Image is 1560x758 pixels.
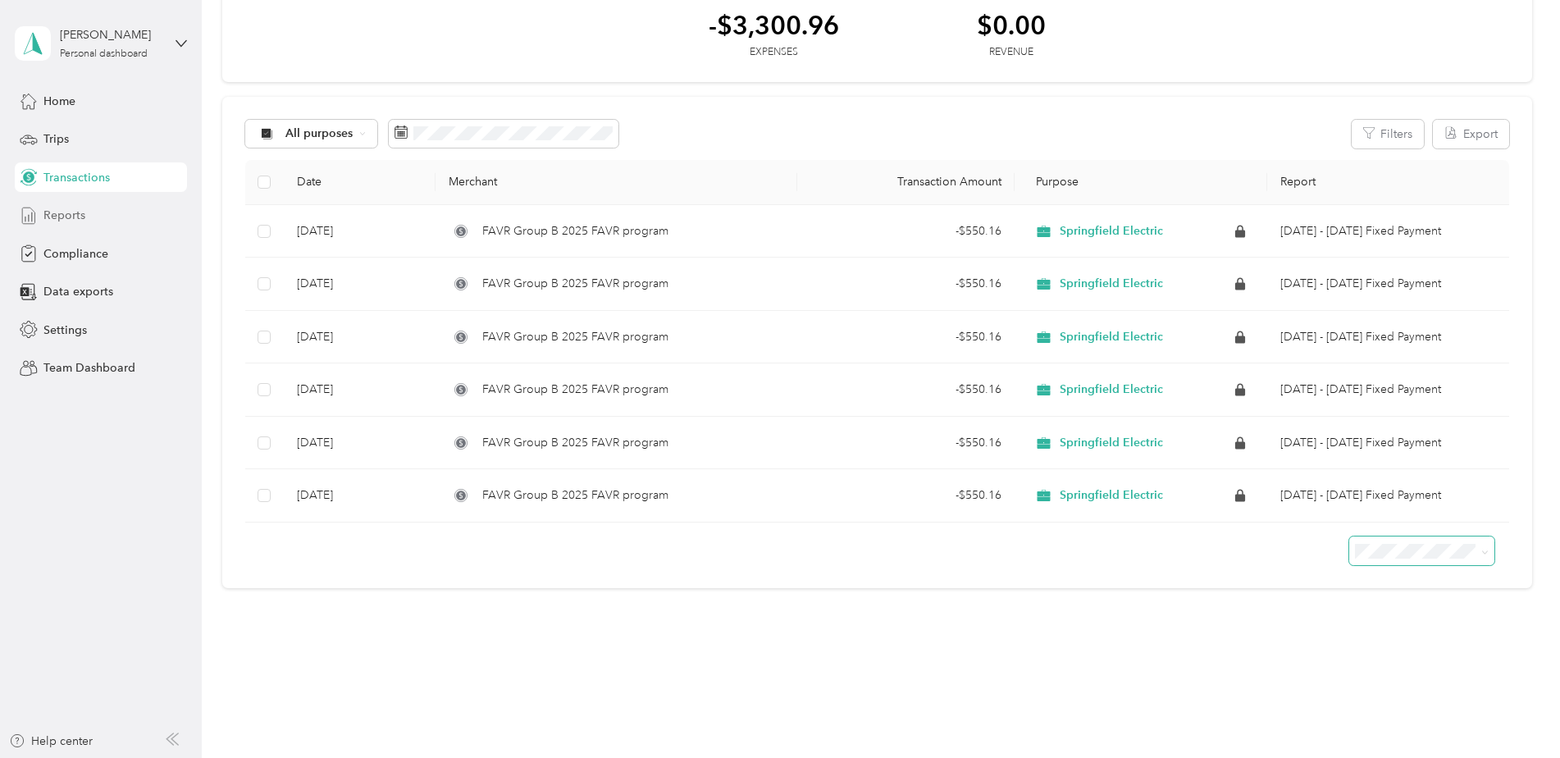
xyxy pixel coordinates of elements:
[810,486,1001,505] div: - $550.16
[43,207,85,224] span: Reports
[1352,120,1424,148] button: Filters
[810,222,1001,240] div: - $550.16
[1028,175,1079,189] span: Purpose
[43,130,69,148] span: Trips
[797,160,1015,205] th: Transaction Amount
[1060,436,1163,450] span: Springfield Electric
[810,328,1001,346] div: - $550.16
[1267,258,1508,311] td: Sep 1 - 30, 2025 Fixed Payment
[709,45,839,60] div: Expenses
[482,434,668,452] span: FAVR Group B 2025 FAVR program
[1267,205,1508,258] td: Oct 1 - 31, 2025 Fixed Payment
[284,160,436,205] th: Date
[285,128,354,139] span: All purposes
[284,258,436,311] td: [DATE]
[977,45,1046,60] div: Revenue
[43,245,108,263] span: Compliance
[43,359,135,377] span: Team Dashboard
[1267,469,1508,523] td: May 1 - 31, 2025 Fixed Payment
[43,169,110,186] span: Transactions
[284,417,436,470] td: [DATE]
[1060,276,1163,291] span: Springfield Electric
[810,434,1001,452] div: - $550.16
[1433,120,1509,148] button: Export
[1267,363,1508,417] td: Jul 1 - 31, 2025 Fixed Payment
[482,328,668,346] span: FAVR Group B 2025 FAVR program
[482,381,668,399] span: FAVR Group B 2025 FAVR program
[60,49,148,59] div: Personal dashboard
[1060,330,1163,345] span: Springfield Electric
[1060,224,1163,239] span: Springfield Electric
[1468,666,1560,758] iframe: Everlance-gr Chat Button Frame
[436,160,797,205] th: Merchant
[1267,417,1508,470] td: Jun 1 - 30, 2025 Fixed Payment
[482,222,668,240] span: FAVR Group B 2025 FAVR program
[43,283,113,300] span: Data exports
[43,93,75,110] span: Home
[482,486,668,505] span: FAVR Group B 2025 FAVR program
[284,311,436,364] td: [DATE]
[482,275,668,293] span: FAVR Group B 2025 FAVR program
[977,11,1046,39] div: $0.00
[1267,311,1508,364] td: Aug 1 - 31, 2025 Fixed Payment
[284,469,436,523] td: [DATE]
[1060,488,1163,503] span: Springfield Electric
[1267,160,1508,205] th: Report
[1060,382,1163,397] span: Springfield Electric
[284,363,436,417] td: [DATE]
[43,322,87,339] span: Settings
[9,733,93,750] button: Help center
[810,275,1001,293] div: - $550.16
[709,11,839,39] div: -$3,300.96
[284,205,436,258] td: [DATE]
[810,381,1001,399] div: - $550.16
[60,26,162,43] div: [PERSON_NAME]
